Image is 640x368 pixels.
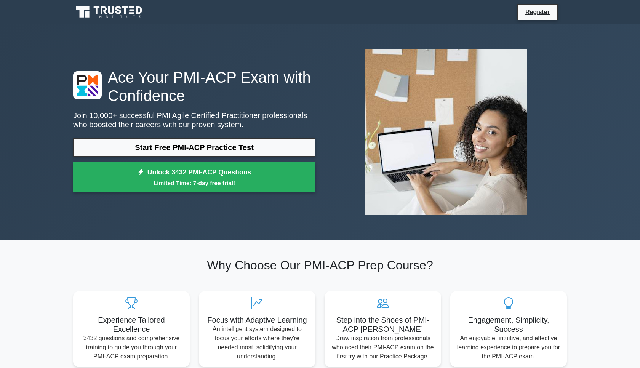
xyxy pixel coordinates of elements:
p: An enjoyable, intuitive, and effective learning experience to prepare you for the PMI-ACP exam. [456,334,561,361]
h2: Why Choose Our PMI-ACP Prep Course? [73,258,567,272]
h5: Engagement, Simplicity, Success [456,315,561,334]
h5: Experience Tailored Excellence [79,315,184,334]
h5: Step into the Shoes of PMI-ACP [PERSON_NAME] [331,315,435,334]
p: 3432 questions and comprehensive training to guide you through your PMI-ACP exam preparation. [79,334,184,361]
h5: Focus with Adaptive Learning [205,315,309,325]
p: Draw inspiration from professionals who aced their PMI-ACP exam on the first try with our Practic... [331,334,435,361]
a: Start Free PMI-ACP Practice Test [73,138,315,157]
h1: Ace Your PMI-ACP Exam with Confidence [73,68,315,105]
a: Unlock 3432 PMI-ACP QuestionsLimited Time: 7-day free trial! [73,162,315,193]
small: Limited Time: 7-day free trial! [83,179,306,187]
p: An intelligent system designed to focus your efforts where they're needed most, solidifying your ... [205,325,309,361]
p: Join 10,000+ successful PMI Agile Certified Practitioner professionals who boosted their careers ... [73,111,315,129]
a: Register [521,7,554,17]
